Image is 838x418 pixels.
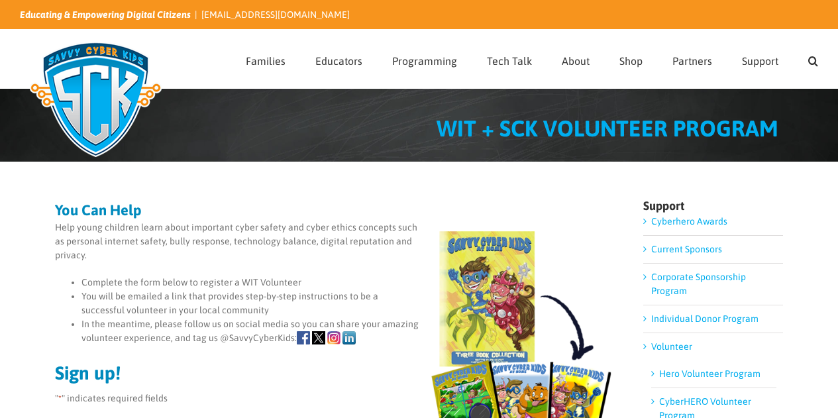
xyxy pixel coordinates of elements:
span: Support [742,56,778,66]
a: Educators [315,30,362,88]
img: Savvy Cyber Kids Logo [20,33,172,166]
span: Tech Talk [487,56,532,66]
a: Volunteer [651,341,692,352]
a: Shop [619,30,643,88]
a: Search [808,30,818,88]
span: Families [246,56,286,66]
li: You will be emailed a link that provides step-by-step instructions to be a successful volunteer i... [81,289,615,317]
li: Complete the form below to register a WIT Volunteer [81,276,615,289]
img: icons-Facebook.png [297,331,310,344]
span: Shop [619,56,643,66]
a: Support [742,30,778,88]
h4: Support [643,200,783,212]
h2: Sign up! [55,364,615,382]
a: Programming [392,30,457,88]
a: Tech Talk [487,30,532,88]
span: Educators [315,56,362,66]
a: Cyberhero Awards [651,216,727,227]
img: icons-linkedin.png [342,331,356,344]
nav: Main Menu [246,30,818,88]
a: [EMAIL_ADDRESS][DOMAIN_NAME] [201,9,350,20]
a: Corporate Sponsorship Program [651,272,746,296]
a: Partners [672,30,712,88]
a: About [562,30,590,88]
a: Families [246,30,286,88]
a: Individual Donor Program [651,313,759,324]
p: Help young children learn about important cyber safety and cyber ethics concepts such as personal... [55,221,615,262]
strong: You Can Help [55,201,142,219]
img: icons-Instagram.png [327,331,340,344]
img: icons-X.png [312,331,325,344]
li: In the meantime, please follow us on social media so you can share your amazing volunteer experie... [81,317,615,345]
span: Programming [392,56,457,66]
span: WIT + SCK VOLUNTEER PROGRAM [437,115,778,141]
a: Hero Volunteer Program [659,368,760,379]
span: Partners [672,56,712,66]
a: Current Sponsors [651,244,722,254]
i: Educating & Empowering Digital Citizens [20,9,191,20]
p: " " indicates required fields [55,392,615,405]
span: About [562,56,590,66]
